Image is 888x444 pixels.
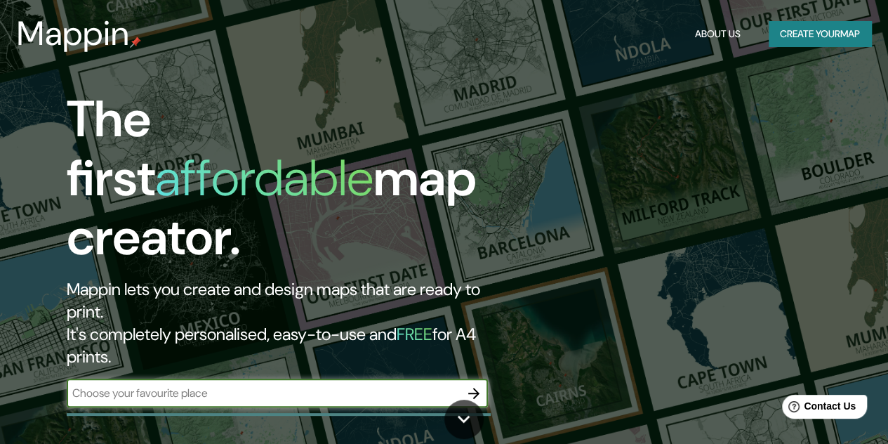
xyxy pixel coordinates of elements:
h2: Mappin lets you create and design maps that are ready to print. It's completely personalised, eas... [67,278,511,368]
button: About Us [689,21,746,47]
input: Choose your favourite place [67,385,460,401]
h1: The first map creator. [67,90,511,278]
iframe: Help widget launcher [763,389,873,429]
h5: FREE [397,323,432,345]
img: mappin-pin [130,37,141,48]
h1: affordable [155,145,373,211]
h3: Mappin [17,14,130,53]
button: Create yourmap [769,21,871,47]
